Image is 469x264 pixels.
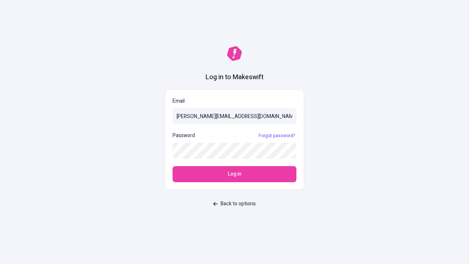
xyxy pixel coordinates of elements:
[257,133,296,139] a: Forgot password?
[173,97,296,105] p: Email
[228,170,241,178] span: Log in
[209,197,260,210] button: Back to options
[173,108,296,124] input: Email
[206,73,263,82] h1: Log in to Makeswift
[221,200,256,208] span: Back to options
[173,132,195,140] p: Password
[173,166,296,182] button: Log in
